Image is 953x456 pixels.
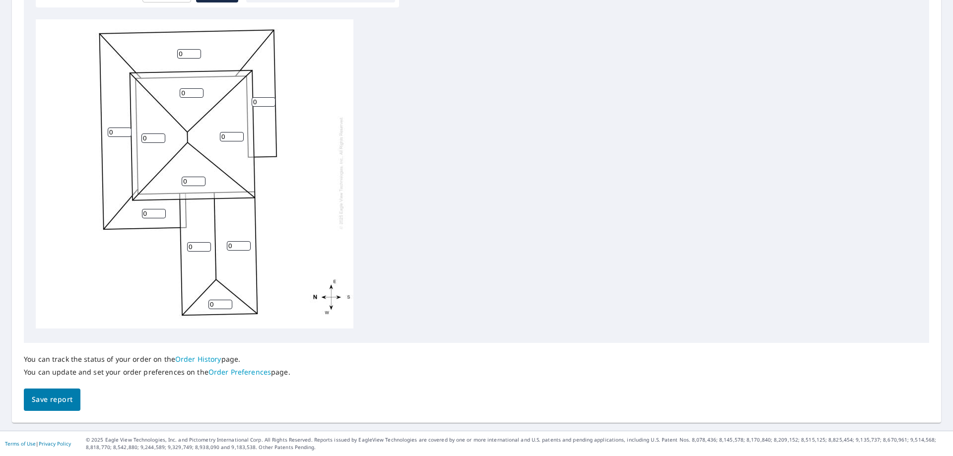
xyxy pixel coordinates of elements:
[175,354,221,364] a: Order History
[39,440,71,447] a: Privacy Policy
[24,355,290,364] p: You can track the status of your order on the page.
[86,436,948,451] p: © 2025 Eagle View Technologies, Inc. and Pictometry International Corp. All Rights Reserved. Repo...
[5,440,36,447] a: Terms of Use
[32,393,72,406] span: Save report
[5,441,71,447] p: |
[24,389,80,411] button: Save report
[24,368,290,377] p: You can update and set your order preferences on the page.
[208,367,271,377] a: Order Preferences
